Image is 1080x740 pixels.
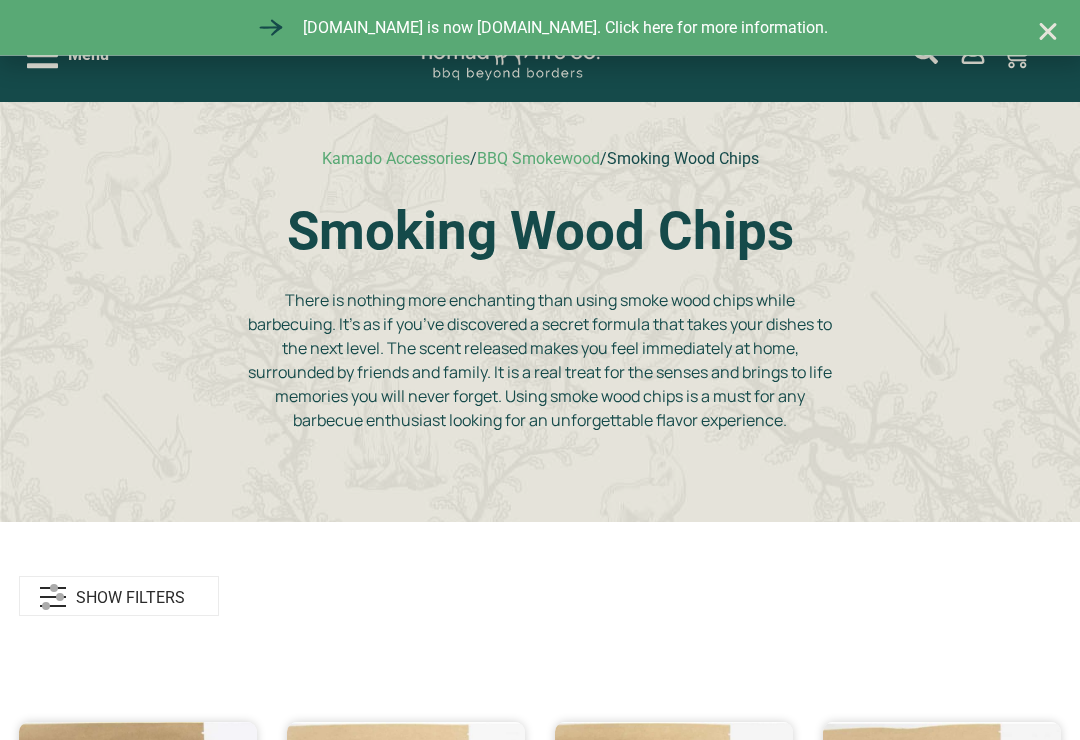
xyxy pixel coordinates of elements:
a: [DOMAIN_NAME] is now [DOMAIN_NAME]. Click here for more information. [253,10,828,46]
a: SHOW FILTERS [19,577,219,617]
span: / [600,150,607,169]
span: Smoking Wood Chips [607,150,759,169]
p: There is nothing more enchanting than using smoke wood chips while barbecuing. It’s as if you’ve ... [245,289,835,433]
nav: breadcrumbs [245,148,835,172]
h1: Smoking Wood Chips [245,206,835,259]
a: Kamado Accessories [322,150,470,169]
a: BBQ Smokewood [477,150,600,169]
span: / [470,150,477,169]
span: [DOMAIN_NAME] is now [DOMAIN_NAME]. Click here for more information. [298,16,828,40]
a: Close [1036,20,1060,44]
